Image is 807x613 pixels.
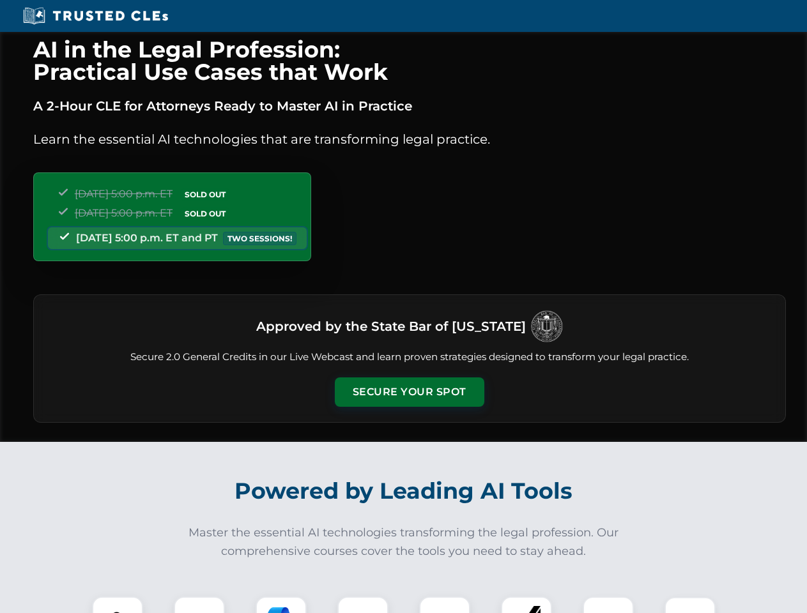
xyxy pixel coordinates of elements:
span: SOLD OUT [180,207,230,220]
img: Trusted CLEs [19,6,172,26]
p: A 2-Hour CLE for Attorneys Ready to Master AI in Practice [33,96,786,116]
h1: AI in the Legal Profession: Practical Use Cases that Work [33,38,786,83]
span: [DATE] 5:00 p.m. ET [75,188,173,200]
button: Secure Your Spot [335,377,484,407]
img: Logo [531,310,563,342]
span: SOLD OUT [180,188,230,201]
h3: Approved by the State Bar of [US_STATE] [256,315,526,338]
h2: Powered by Leading AI Tools [50,469,758,513]
p: Secure 2.0 General Credits in our Live Webcast and learn proven strategies designed to transform ... [49,350,770,365]
p: Master the essential AI technologies transforming the legal profession. Our comprehensive courses... [180,524,627,561]
span: [DATE] 5:00 p.m. ET [75,207,173,219]
p: Learn the essential AI technologies that are transforming legal practice. [33,129,786,149]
